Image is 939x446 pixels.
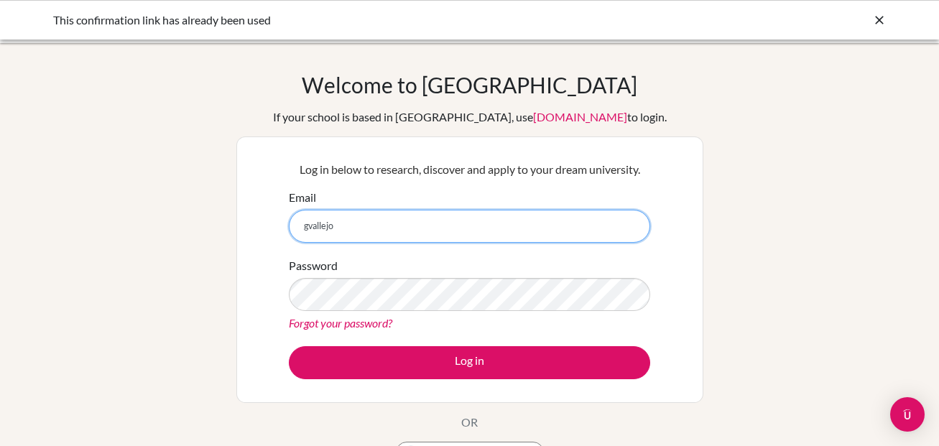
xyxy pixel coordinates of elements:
[289,346,650,379] button: Log in
[273,108,667,126] div: If your school is based in [GEOGRAPHIC_DATA], use to login.
[289,189,316,206] label: Email
[289,316,392,330] a: Forgot your password?
[289,161,650,178] p: Log in below to research, discover and apply to your dream university.
[53,11,671,29] div: This confirmation link has already been used
[461,414,478,431] p: OR
[289,257,338,274] label: Password
[890,397,925,432] div: Open Intercom Messenger
[302,72,637,98] h1: Welcome to [GEOGRAPHIC_DATA]
[533,110,627,124] a: [DOMAIN_NAME]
